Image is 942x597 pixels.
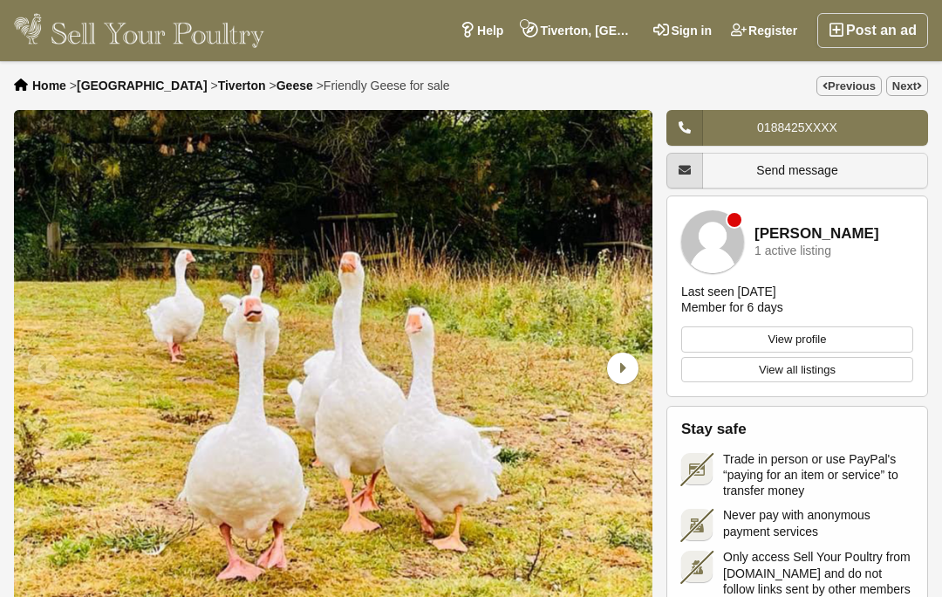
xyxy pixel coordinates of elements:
[513,13,644,48] a: Tiverton, [GEOGRAPHIC_DATA]
[77,79,208,93] a: [GEOGRAPHIC_DATA]
[681,326,913,353] a: View profile
[723,451,913,499] span: Trade in person or use PayPal's “paying for an item or service” to transfer money
[754,244,831,257] div: 1 active listing
[757,120,837,134] span: 0188425XXXX
[276,79,313,93] a: Geese
[32,79,66,93] a: Home
[70,79,208,93] li: >
[723,549,913,597] span: Only access Sell Your Poultry from [DOMAIN_NAME] and do not follow links sent by other members
[681,299,783,315] div: Member for 6 days
[14,13,264,48] img: Sell Your Poultry
[218,79,266,93] a: Tiverton
[666,110,928,146] a: 0188425XXXX
[816,76,882,96] a: Previous
[721,13,807,48] a: Register
[681,284,776,299] div: Last seen [DATE]
[886,76,928,96] a: Next
[681,357,913,383] a: View all listings
[727,213,741,227] div: Member is offline
[644,13,721,48] a: Sign in
[754,226,879,243] a: [PERSON_NAME]
[324,79,450,93] span: Friendly Geese for sale
[450,13,513,48] a: Help
[817,13,928,48] a: Post an ad
[756,163,837,177] span: Send message
[598,346,644,391] div: Next slide
[681,210,744,273] img: Anja Fields
[210,79,265,93] li: >
[666,153,928,189] a: Send message
[270,79,313,93] li: >
[723,507,913,539] span: Never pay with anonymous payment services
[681,421,913,438] h2: Stay safe
[23,346,68,391] div: Previous slide
[317,79,450,93] li: >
